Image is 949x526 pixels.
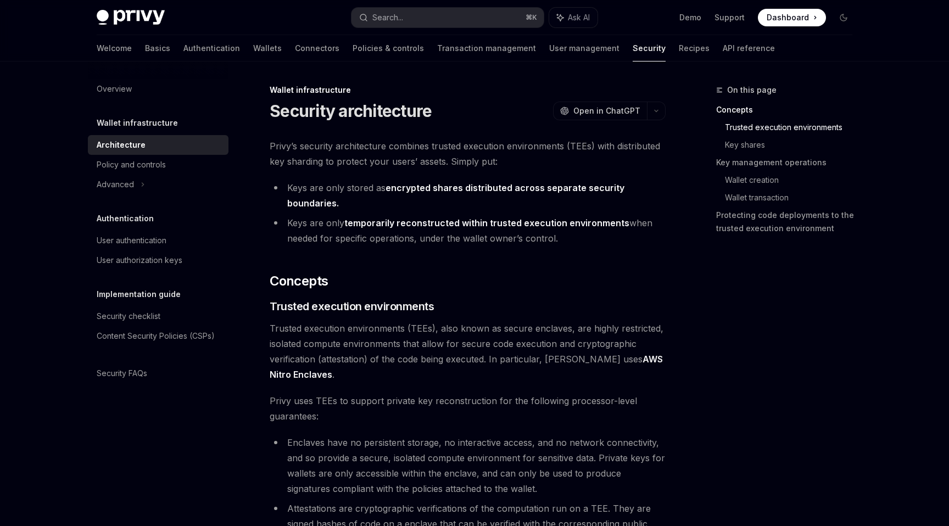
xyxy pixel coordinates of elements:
h5: Wallet infrastructure [97,116,178,130]
a: Wallet creation [725,171,861,189]
div: Security checklist [97,310,160,323]
div: User authorization keys [97,254,182,267]
li: Keys are only stored as [270,180,666,211]
div: Content Security Policies (CSPs) [97,329,215,343]
div: Security FAQs [97,367,147,380]
a: Security [633,35,666,61]
span: Concepts [270,272,328,290]
a: Demo [679,12,701,23]
a: Authentication [183,35,240,61]
a: Key shares [725,136,861,154]
a: Key management operations [716,154,861,171]
div: User authentication [97,234,166,247]
a: User authorization keys [88,250,228,270]
span: Trusted execution environments [270,299,434,314]
h5: Implementation guide [97,288,181,301]
button: Open in ChatGPT [553,102,647,120]
a: Protecting code deployments to the trusted execution environment [716,206,861,237]
div: Advanced [97,178,134,191]
a: Overview [88,79,228,99]
a: Security checklist [88,306,228,326]
a: Wallet transaction [725,189,861,206]
strong: temporarily reconstructed within trusted execution environments [344,217,629,228]
strong: encrypted shares distributed across separate security boundaries. [287,182,624,209]
button: Ask AI [549,8,598,27]
img: dark logo [97,10,165,25]
a: Welcome [97,35,132,61]
a: Recipes [679,35,710,61]
span: Dashboard [767,12,809,23]
a: Transaction management [437,35,536,61]
a: Concepts [716,101,861,119]
li: Enclaves have no persistent storage, no interactive access, and no network connectivity, and so p... [270,435,666,496]
a: Policies & controls [353,35,424,61]
span: Privy’s security architecture combines trusted execution environments (TEEs) with distributed key... [270,138,666,169]
a: Security FAQs [88,363,228,383]
a: Basics [145,35,170,61]
a: User authentication [88,231,228,250]
a: Wallets [253,35,282,61]
button: Search...⌘K [351,8,544,27]
a: API reference [723,35,775,61]
div: Overview [97,82,132,96]
a: Support [714,12,745,23]
div: Wallet infrastructure [270,85,666,96]
div: Architecture [97,138,146,152]
li: Keys are only when needed for specific operations, under the wallet owner’s control. [270,215,666,246]
span: On this page [727,83,777,97]
a: Policy and controls [88,155,228,175]
a: Content Security Policies (CSPs) [88,326,228,346]
span: Privy uses TEEs to support private key reconstruction for the following processor-level guarantees: [270,393,666,424]
span: Ask AI [568,12,590,23]
div: Search... [372,11,403,24]
span: ⌘ K [526,13,537,22]
a: Trusted execution environments [725,119,861,136]
a: User management [549,35,619,61]
h5: Authentication [97,212,154,225]
a: Architecture [88,135,228,155]
h1: Security architecture [270,101,432,121]
button: Toggle dark mode [835,9,852,26]
span: Trusted execution environments (TEEs), also known as secure enclaves, are highly restricted, isol... [270,321,666,382]
a: Dashboard [758,9,826,26]
div: Policy and controls [97,158,166,171]
a: Connectors [295,35,339,61]
span: Open in ChatGPT [573,105,640,116]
